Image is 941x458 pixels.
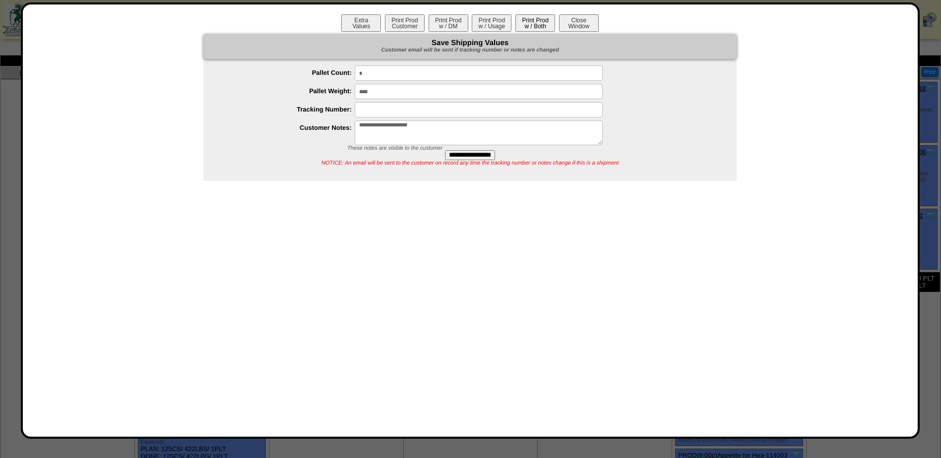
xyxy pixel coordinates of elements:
div: Save Shipping Values [203,34,737,59]
button: Print Prodw / DM [429,14,468,32]
a: CloseWindow [558,22,600,30]
div: Customer email will be sent if tracking number or notes are changed [203,47,737,54]
button: CloseWindow [559,14,599,32]
button: Print Prodw / Both [515,14,555,32]
label: Customer Notes: [223,124,355,131]
label: Tracking Number: [223,106,355,113]
label: Pallet Weight: [223,87,355,95]
button: ExtraValues [341,14,381,32]
span: NOTICE: An email will be sent to the customer on record any time the tracking number or notes cha... [321,160,619,166]
button: Print ProdCustomer [385,14,425,32]
label: Pallet Count: [223,69,355,76]
button: Print Prodw / Usage [472,14,511,32]
span: These notes are visible to the customer [347,145,442,151]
